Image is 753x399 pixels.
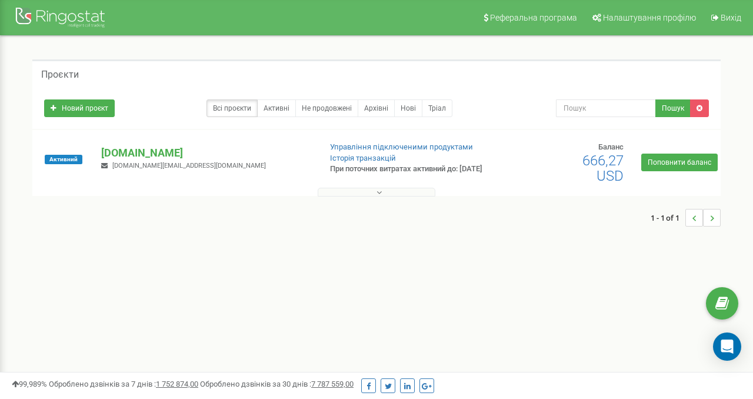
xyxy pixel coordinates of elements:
button: Пошук [655,99,691,117]
div: Open Intercom Messenger [713,332,741,361]
u: 7 787 559,00 [311,380,354,388]
span: Оброблено дзвінків за 30 днів : [200,380,354,388]
nav: ... [651,197,721,238]
p: [DOMAIN_NAME] [101,145,311,161]
span: Оброблено дзвінків за 7 днів : [49,380,198,388]
a: Управління підключеними продуктами [330,142,473,151]
span: Вихід [721,13,741,22]
p: При поточних витратах активний до: [DATE] [330,164,483,175]
a: Поповнити баланс [641,154,718,171]
a: Активні [257,99,296,117]
a: Всі проєкти [206,99,258,117]
a: Архівні [358,99,395,117]
span: [DOMAIN_NAME][EMAIL_ADDRESS][DOMAIN_NAME] [112,162,266,169]
span: Налаштування профілю [603,13,696,22]
a: Новий проєкт [44,99,115,117]
span: Реферальна програма [490,13,577,22]
input: Пошук [556,99,656,117]
span: Активний [45,155,82,164]
h5: Проєкти [41,69,79,80]
span: 99,989% [12,380,47,388]
span: 1 - 1 of 1 [651,209,685,227]
a: Не продовжені [295,99,358,117]
a: Нові [394,99,422,117]
a: Історія транзакцій [330,154,396,162]
span: 666,27 USD [582,152,624,184]
span: Баланс [598,142,624,151]
u: 1 752 874,00 [156,380,198,388]
a: Тріал [422,99,452,117]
